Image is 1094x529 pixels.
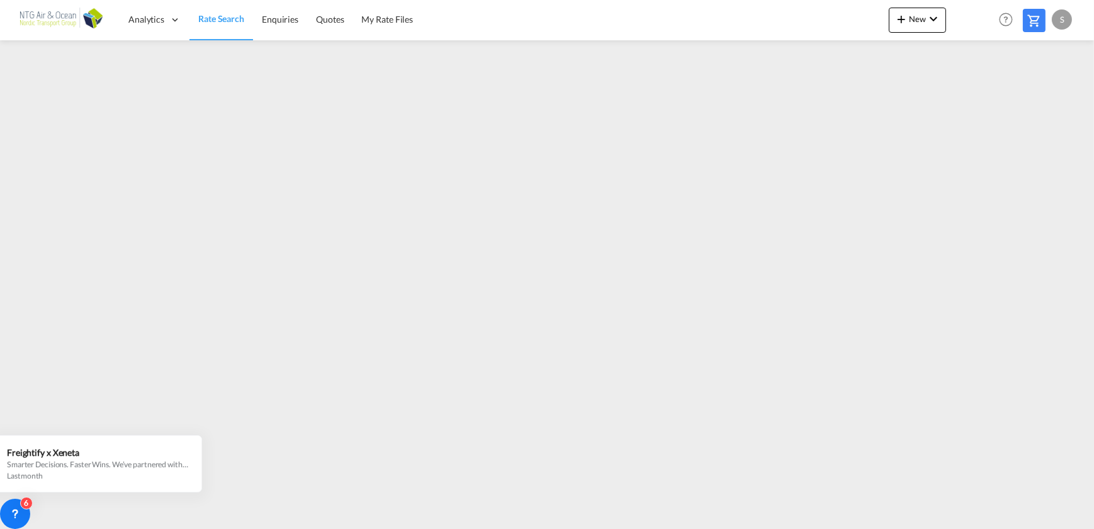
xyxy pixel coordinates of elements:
button: icon-plus 400-fgNewicon-chevron-down [889,8,946,33]
span: Enquiries [262,14,298,25]
span: My Rate Files [362,14,414,25]
div: S [1052,9,1072,30]
img: af31b1c0b01f11ecbc353f8e72265e29.png [19,6,104,34]
md-icon: icon-plus 400-fg [894,11,909,26]
span: Analytics [128,13,164,26]
md-icon: icon-chevron-down [926,11,941,26]
span: Help [995,9,1017,30]
div: Help [995,9,1023,31]
span: New [894,14,941,24]
span: Rate Search [198,13,244,24]
span: Quotes [316,14,344,25]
